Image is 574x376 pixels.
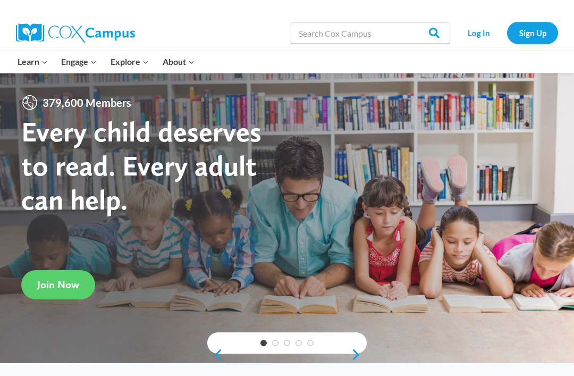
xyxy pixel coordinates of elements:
img: Cox Campus [16,23,135,43]
a: Join Now [21,270,95,299]
a: previous [207,348,223,361]
a: next [351,348,367,361]
div: content slider buttons [207,344,367,365]
a: 1 [260,340,267,346]
a: 5 [307,340,314,346]
span: About [163,55,195,69]
nav: Primary Navigation [11,51,201,73]
a: Sign Up [507,22,558,44]
a: 3 [284,340,290,346]
span: 379,600 Members [38,94,136,111]
span: Join Now [37,278,79,291]
strong: Every child deserves to read. Every adult can help. [21,114,261,216]
a: 2 [272,340,278,346]
input: Search Cox Campus [291,22,450,44]
span: Explore [111,55,149,69]
span: Engage [61,55,97,69]
a: 4 [296,340,302,346]
a: Log In [455,22,502,44]
nav: Secondary Navigation [455,22,558,44]
span: Learn [18,55,48,69]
